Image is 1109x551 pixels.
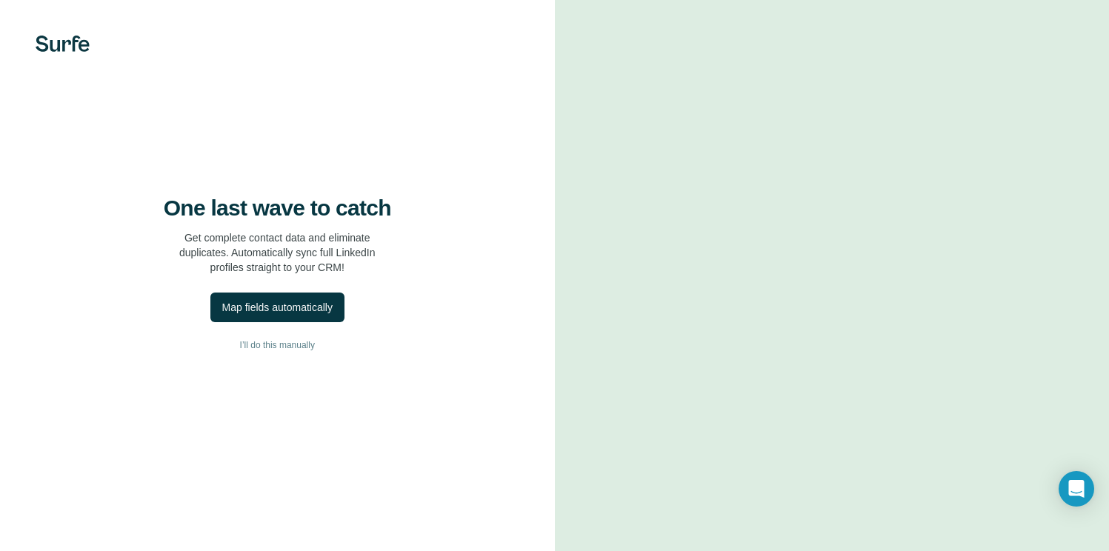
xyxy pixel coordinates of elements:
[30,334,525,356] button: I’ll do this manually
[210,293,344,322] button: Map fields automatically
[36,36,90,52] img: Surfe's logo
[164,195,391,221] h4: One last wave to catch
[1059,471,1094,507] div: Open Intercom Messenger
[240,338,315,352] span: I’ll do this manually
[179,230,376,275] p: Get complete contact data and eliminate duplicates. Automatically sync full LinkedIn profiles str...
[222,300,333,315] div: Map fields automatically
